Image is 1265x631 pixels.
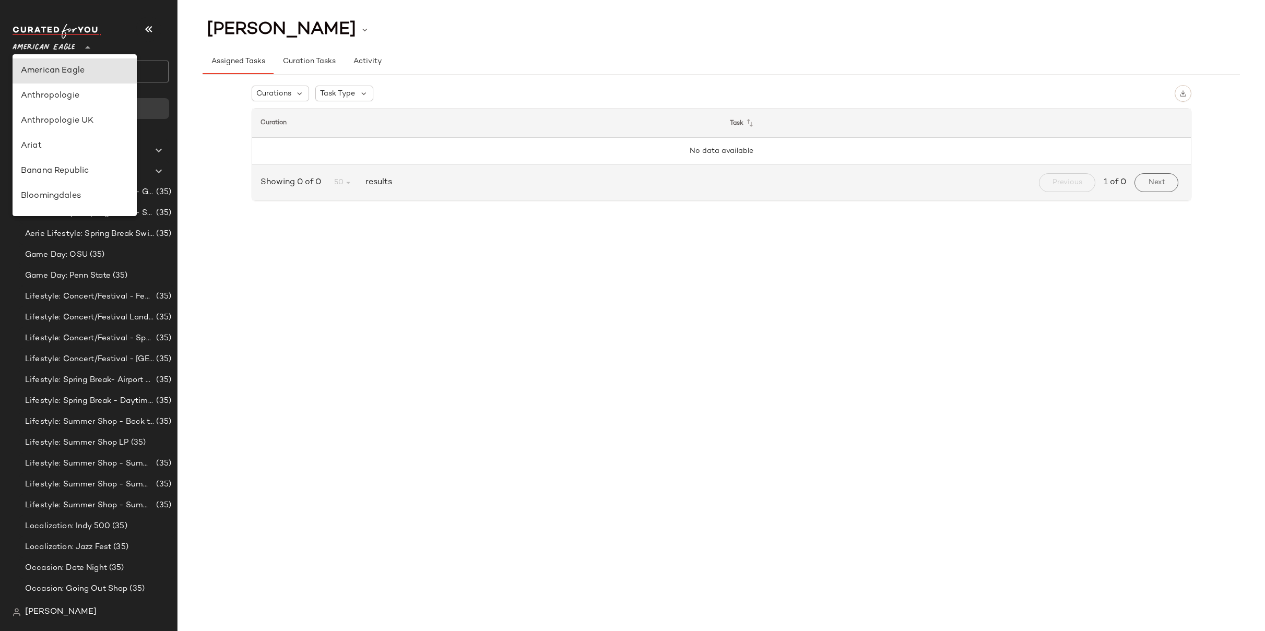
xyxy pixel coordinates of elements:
[154,499,171,511] span: (35)
[261,176,325,189] span: Showing 0 of 0
[25,374,154,386] span: Lifestyle: Spring Break- Airport Style
[25,499,154,511] span: Lifestyle: Summer Shop - Summer Study Sessions
[211,57,265,66] span: Assigned Tasks
[25,228,154,240] span: Aerie Lifestyle: Spring Break Swimsuits Landing Page
[104,145,117,157] span: (0)
[36,165,73,177] span: Curations
[722,109,1191,138] th: Task
[25,458,154,470] span: Lifestyle: Summer Shop - Summer Abroad
[361,176,392,189] span: results
[13,24,101,39] img: cfy_white_logo.C9jOOHJF.svg
[154,416,171,428] span: (35)
[154,291,171,303] span: (35)
[25,395,154,407] span: Lifestyle: Spring Break - Daytime Casual
[25,312,154,324] span: Lifestyle: Concert/Festival Landing Page
[25,249,88,261] span: Game Day: OSU
[25,186,154,198] span: Aerie Lifestyle: Spring Break - Girly/Femme
[154,207,171,219] span: (35)
[13,608,21,616] img: svg%3e
[36,124,82,136] span: All Products
[154,312,171,324] span: (35)
[320,88,355,99] span: Task Type
[127,583,145,595] span: (35)
[25,416,154,428] span: Lifestyle: Summer Shop - Back to School Essentials
[256,88,291,99] span: Curations
[154,332,171,344] span: (35)
[25,207,154,219] span: Aerie Lifestyle: Spring Break - Sporty
[36,145,104,157] span: Global Clipboards
[154,186,171,198] span: (35)
[353,57,382,66] span: Activity
[111,270,128,282] span: (35)
[129,437,146,449] span: (35)
[252,138,1191,165] td: No data available
[25,606,97,618] span: [PERSON_NAME]
[207,20,356,40] span: [PERSON_NAME]
[25,583,127,595] span: Occasion: Going Out Shop
[154,228,171,240] span: (35)
[25,562,107,574] span: Occasion: Date Night
[110,520,127,532] span: (35)
[25,437,129,449] span: Lifestyle: Summer Shop LP
[252,109,722,138] th: Curation
[154,479,171,491] span: (35)
[1134,173,1178,192] button: Next
[33,103,75,115] span: Dashboard
[1148,178,1165,187] span: Next
[25,291,154,303] span: Lifestyle: Concert/Festival - Femme
[1179,90,1187,97] img: svg%3e
[25,541,111,553] span: Localization: Jazz Fest
[25,353,154,365] span: Lifestyle: Concert/Festival - [GEOGRAPHIC_DATA]
[1104,176,1126,189] span: 1 of 0
[17,103,27,114] img: svg%3e
[25,270,111,282] span: Game Day: Penn State
[25,332,154,344] span: Lifestyle: Concert/Festival - Sporty
[73,165,91,177] span: (34)
[154,395,171,407] span: (35)
[154,353,171,365] span: (35)
[25,479,154,491] span: Lifestyle: Summer Shop - Summer Internship
[154,374,171,386] span: (35)
[154,458,171,470] span: (35)
[282,57,335,66] span: Curation Tasks
[111,541,128,553] span: (35)
[88,249,105,261] span: (35)
[107,562,124,574] span: (35)
[25,520,110,532] span: Localization: Indy 500
[13,35,75,54] span: American Eagle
